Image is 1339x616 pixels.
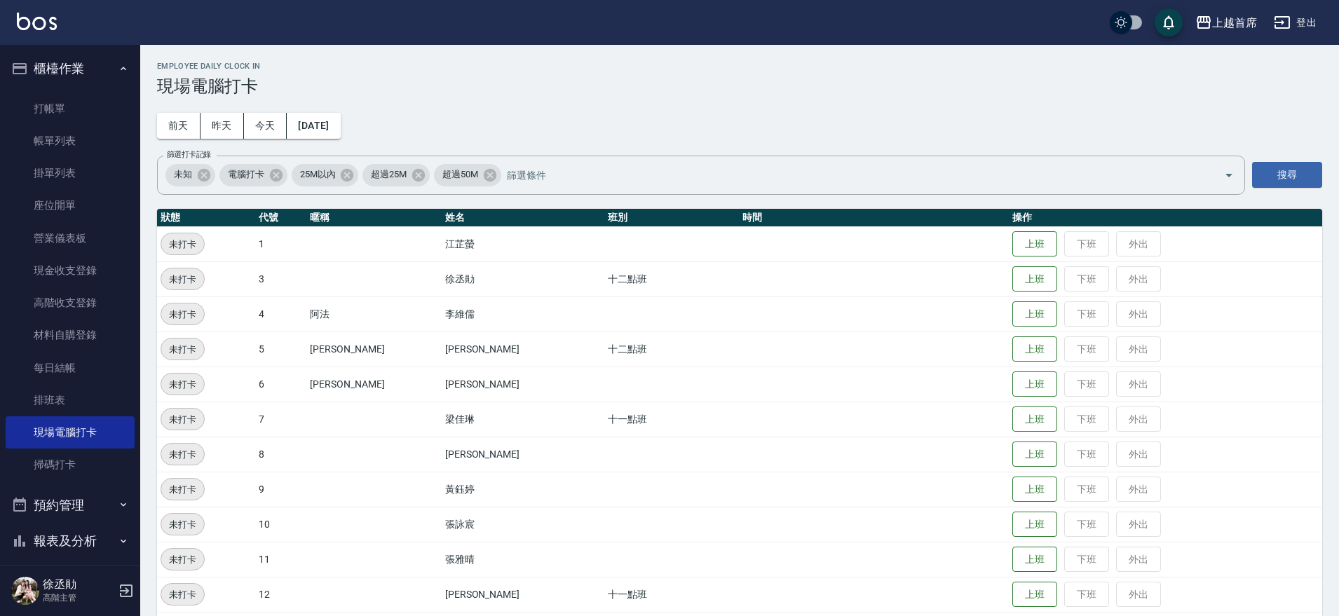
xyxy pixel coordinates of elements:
[6,50,135,87] button: 櫃檯作業
[1212,14,1257,32] div: 上越首席
[1012,512,1057,538] button: 上班
[442,542,604,577] td: 張雅晴
[161,272,204,287] span: 未打卡
[161,552,204,567] span: 未打卡
[11,577,39,605] img: Person
[362,164,430,186] div: 超過25M
[6,559,135,596] button: 客戶管理
[255,577,306,612] td: 12
[157,76,1322,96] h3: 現場電腦打卡
[255,367,306,402] td: 6
[43,577,114,591] h5: 徐丞勛
[255,472,306,507] td: 9
[362,167,415,182] span: 超過25M
[604,261,740,296] td: 十二點班
[604,331,740,367] td: 十二點班
[157,209,255,227] th: 狀態
[157,62,1322,71] h2: Employee Daily Clock In
[255,296,306,331] td: 4
[442,472,604,507] td: 黃鈺婷
[161,342,204,357] span: 未打卡
[503,163,1199,187] input: 篩選條件
[6,157,135,189] a: 掛單列表
[255,226,306,261] td: 1
[6,416,135,449] a: 現場電腦打卡
[1218,164,1240,186] button: Open
[292,167,344,182] span: 25M以內
[1190,8,1263,37] button: 上越首席
[6,93,135,125] a: 打帳單
[1012,336,1057,362] button: 上班
[219,164,287,186] div: 電腦打卡
[306,367,442,402] td: [PERSON_NAME]
[1155,8,1183,36] button: save
[255,402,306,437] td: 7
[6,523,135,559] button: 報表及分析
[604,209,740,227] th: 班別
[200,113,244,139] button: 昨天
[442,437,604,472] td: [PERSON_NAME]
[255,261,306,296] td: 3
[157,113,200,139] button: 前天
[6,449,135,481] a: 掃碼打卡
[292,164,359,186] div: 25M以內
[1009,209,1322,227] th: 操作
[17,13,57,30] img: Logo
[306,296,442,331] td: 阿法
[604,577,740,612] td: 十一點班
[6,125,135,157] a: 帳單列表
[244,113,287,139] button: 今天
[1012,266,1057,292] button: 上班
[287,113,340,139] button: [DATE]
[442,209,604,227] th: 姓名
[6,287,135,319] a: 高階收支登錄
[6,384,135,416] a: 排班表
[434,164,501,186] div: 超過50M
[1012,406,1057,432] button: 上班
[1012,477,1057,502] button: 上班
[1012,371,1057,397] button: 上班
[1252,162,1322,188] button: 搜尋
[306,331,442,367] td: [PERSON_NAME]
[1012,582,1057,608] button: 上班
[6,487,135,523] button: 預約管理
[442,296,604,331] td: 李維儒
[442,367,604,402] td: [PERSON_NAME]
[6,222,135,254] a: 營業儀表板
[1268,10,1322,36] button: 登出
[255,331,306,367] td: 5
[442,507,604,542] td: 張詠宸
[6,352,135,384] a: 每日結帳
[161,412,204,427] span: 未打卡
[43,591,114,604] p: 高階主管
[255,507,306,542] td: 10
[442,226,604,261] td: 江芷螢
[442,402,604,437] td: 梁佳琳
[6,319,135,351] a: 材料自購登錄
[1012,442,1057,467] button: 上班
[6,254,135,287] a: 現金收支登錄
[434,167,487,182] span: 超過50M
[1012,547,1057,573] button: 上班
[442,577,604,612] td: [PERSON_NAME]
[167,149,211,160] label: 篩選打卡記錄
[442,331,604,367] td: [PERSON_NAME]
[1012,231,1057,257] button: 上班
[255,542,306,577] td: 11
[161,237,204,252] span: 未打卡
[161,517,204,532] span: 未打卡
[604,402,740,437] td: 十一點班
[161,482,204,497] span: 未打卡
[165,167,200,182] span: 未知
[165,164,215,186] div: 未知
[306,209,442,227] th: 暱稱
[255,437,306,472] td: 8
[161,377,204,392] span: 未打卡
[161,447,204,462] span: 未打卡
[161,307,204,322] span: 未打卡
[1012,301,1057,327] button: 上班
[739,209,1009,227] th: 時間
[442,261,604,296] td: 徐丞勛
[161,587,204,602] span: 未打卡
[255,209,306,227] th: 代號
